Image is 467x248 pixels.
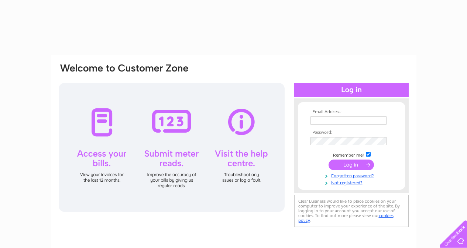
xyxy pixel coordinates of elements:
th: Password: [309,130,394,135]
a: Forgotten password? [310,172,394,179]
input: Submit [329,160,374,170]
div: Clear Business would like to place cookies on your computer to improve your experience of the sit... [294,195,409,227]
a: cookies policy [298,213,394,223]
a: Not registered? [310,179,394,186]
td: Remember me? [309,151,394,158]
th: Email Address: [309,109,394,115]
